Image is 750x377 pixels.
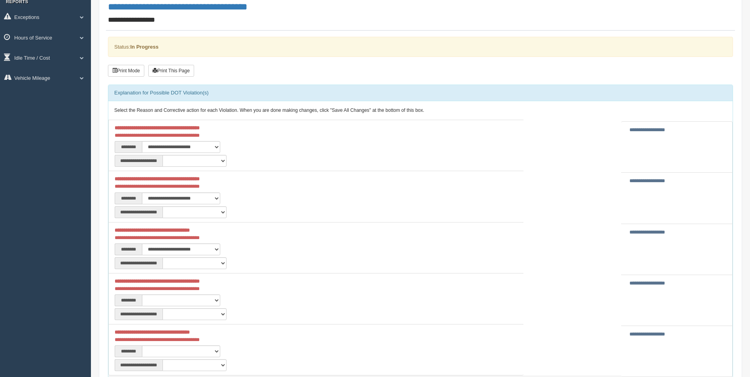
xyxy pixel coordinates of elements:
[130,44,159,50] strong: In Progress
[108,65,144,77] button: Print Mode
[148,65,194,77] button: Print This Page
[108,101,733,120] div: Select the Reason and Corrective action for each Violation. When you are done making changes, cli...
[108,85,733,101] div: Explanation for Possible DOT Violation(s)
[108,37,733,57] div: Status:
